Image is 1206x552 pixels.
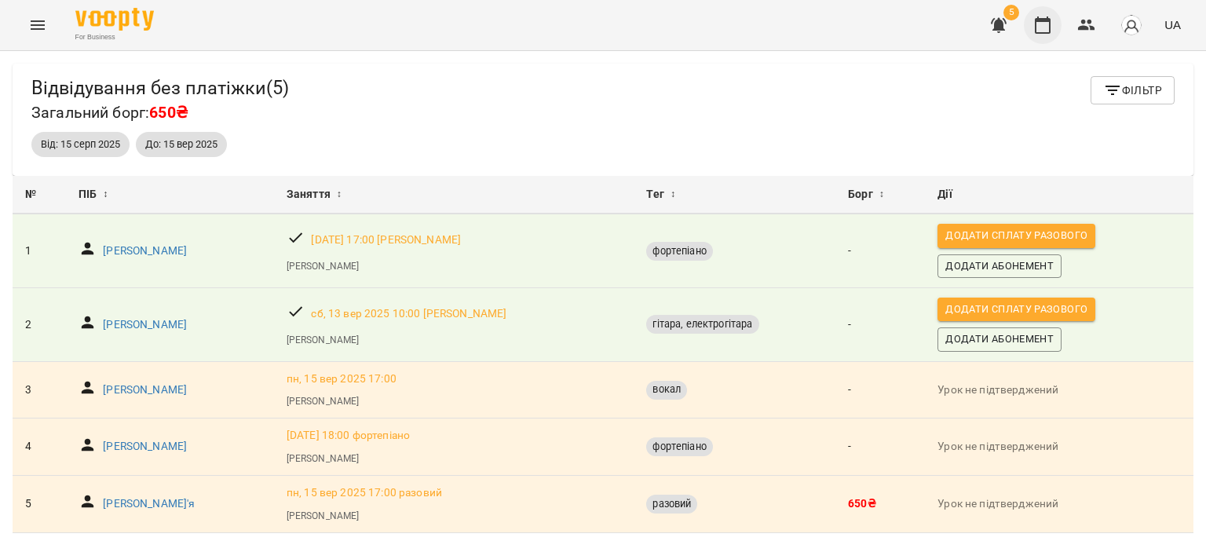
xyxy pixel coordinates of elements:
[13,288,66,362] td: 2
[287,371,397,387] a: пн, 15 вер 2025 17:00
[937,439,1181,455] p: Урок не підтверджений
[103,185,108,204] span: ↕
[103,243,187,259] a: [PERSON_NAME]
[945,301,1087,318] span: Додати сплату разового
[103,439,187,455] a: [PERSON_NAME]
[136,137,227,152] span: До: 15 вер 2025
[13,419,66,476] td: 4
[79,185,97,204] span: ПІБ
[646,185,663,204] span: Тег
[945,227,1087,244] span: Додати сплату разового
[848,317,912,333] p: -
[848,439,912,455] p: -
[13,361,66,419] td: 3
[287,259,359,273] a: [PERSON_NAME]
[848,185,873,204] span: Борг
[945,331,1054,348] span: Додати Абонемент
[1091,76,1175,104] button: Фільтр
[879,185,884,204] span: ↕
[1103,81,1162,100] span: Фільтр
[311,306,506,322] a: сб, 13 вер 2025 10:00 [PERSON_NAME]
[1120,14,1142,36] img: avatar_s.png
[945,258,1054,275] span: Додати Абонемент
[287,394,359,408] a: [PERSON_NAME]
[287,333,359,347] a: [PERSON_NAME]
[103,317,187,333] a: [PERSON_NAME]
[1164,16,1181,33] span: UA
[848,497,876,510] b: 650 ₴
[75,32,154,42] span: For Business
[31,101,289,125] h6: Загальний борг:
[287,485,442,501] a: пн, 15 вер 2025 17:00 разовий
[646,317,758,331] span: гітара, електрогітара
[337,185,342,204] span: ↕
[13,476,66,533] td: 5
[646,440,712,454] span: фортепіано
[937,254,1062,278] button: Додати Абонемент
[646,497,697,511] span: разовий
[287,428,410,444] a: [DATE] 18:00 фортепіано
[646,382,687,397] span: вокал
[1158,10,1187,39] button: UA
[671,185,675,204] span: ↕
[937,224,1095,247] button: Додати сплату разового
[937,327,1062,351] button: Додати Абонемент
[287,185,331,204] span: Заняття
[287,451,359,466] a: [PERSON_NAME]
[311,232,461,248] a: [DATE] 17:00 [PERSON_NAME]
[937,185,1181,204] div: Дії
[937,298,1095,321] button: Додати сплату разового
[75,8,154,31] img: Voopty Logo
[1003,5,1019,20] span: 5
[937,496,1181,512] p: Урок не підтверджений
[848,382,912,398] p: -
[149,104,188,122] span: 650₴
[25,185,53,204] div: №
[19,6,57,44] button: Menu
[848,243,912,259] p: -
[287,509,359,523] a: [PERSON_NAME]
[103,382,187,398] a: [PERSON_NAME]
[646,244,712,258] span: фортепіано
[13,214,66,287] td: 1
[31,76,289,101] h5: Відвідування без платіжки ( 5 )
[103,496,195,512] a: [PERSON_NAME]'я
[31,137,130,152] span: Від: 15 серп 2025
[937,382,1181,398] p: Урок не підтверджений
